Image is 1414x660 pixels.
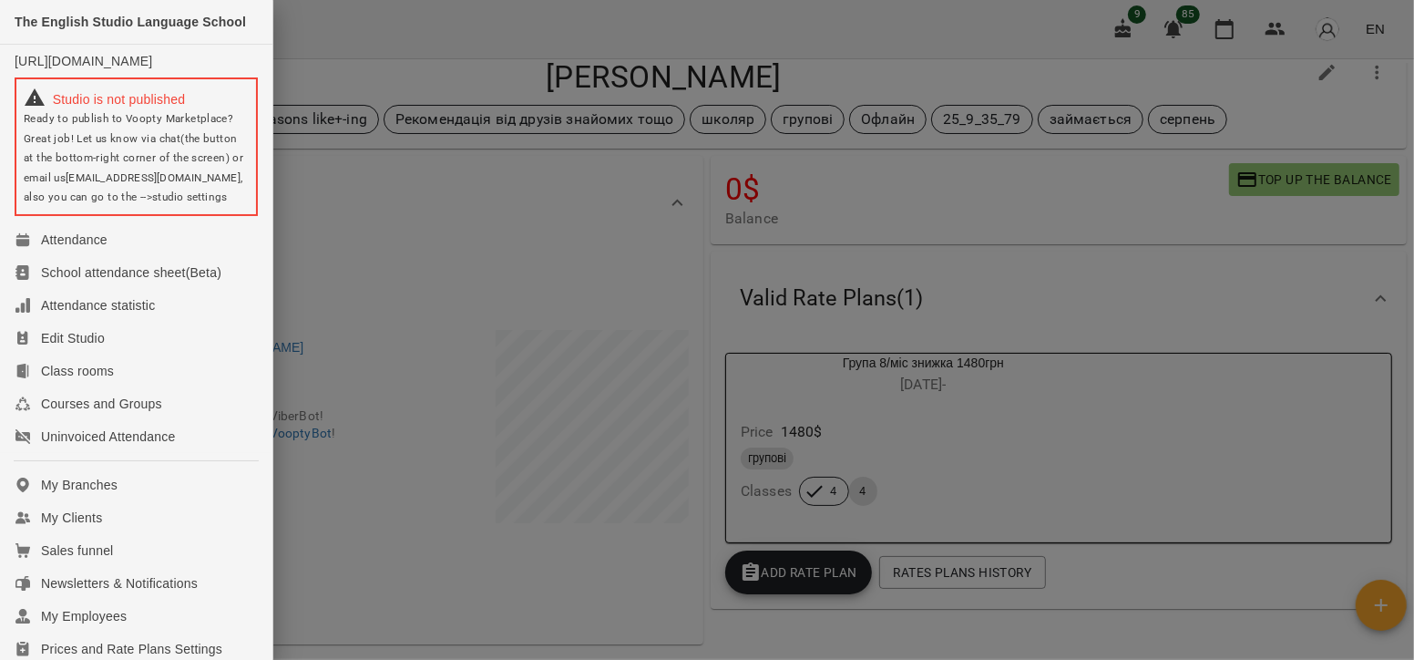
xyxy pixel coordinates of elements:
div: My Employees [41,607,127,625]
div: Studio is not published [24,87,249,108]
span: Ready to publish to Voopty Marketplace? Great job! Let us know via chat(the button at the bottom-... [24,112,243,203]
div: Courses and Groups [41,395,162,413]
div: Uninvoiced Attendance [41,428,175,446]
div: Attendance [41,231,108,249]
div: Edit Studio [41,329,105,347]
div: Sales funnel [41,541,113,560]
a: [EMAIL_ADDRESS][DOMAIN_NAME] [66,171,241,184]
span: The English Studio Language School [15,15,246,29]
div: My Branches [41,476,118,494]
div: Prices and Rate Plans Settings [41,640,222,658]
div: School attendance sheet(Beta) [41,263,221,282]
div: My Clients [41,509,102,527]
a: studio settings [152,191,227,203]
div: Newsletters & Notifications [41,574,198,593]
div: Class rooms [41,362,114,380]
a: [URL][DOMAIN_NAME] [15,54,152,68]
div: Attendance statistic [41,296,155,315]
